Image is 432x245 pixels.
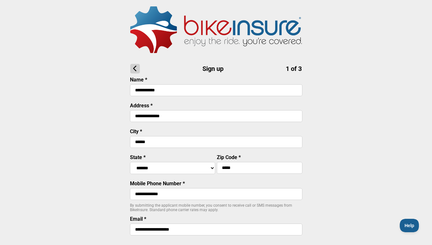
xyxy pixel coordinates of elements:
[130,180,185,187] label: Mobile Phone Number *
[130,128,142,134] label: City *
[130,64,302,73] h1: Sign up
[217,154,241,160] label: Zip Code *
[400,219,419,232] iframe: Toggle Customer Support
[130,77,147,83] label: Name *
[286,65,302,73] span: 1 of 3
[130,216,146,222] label: Email *
[130,103,153,109] label: Address *
[130,203,302,212] p: By submitting the applicant mobile number, you consent to receive call or SMS messages from BikeI...
[130,154,146,160] label: State *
